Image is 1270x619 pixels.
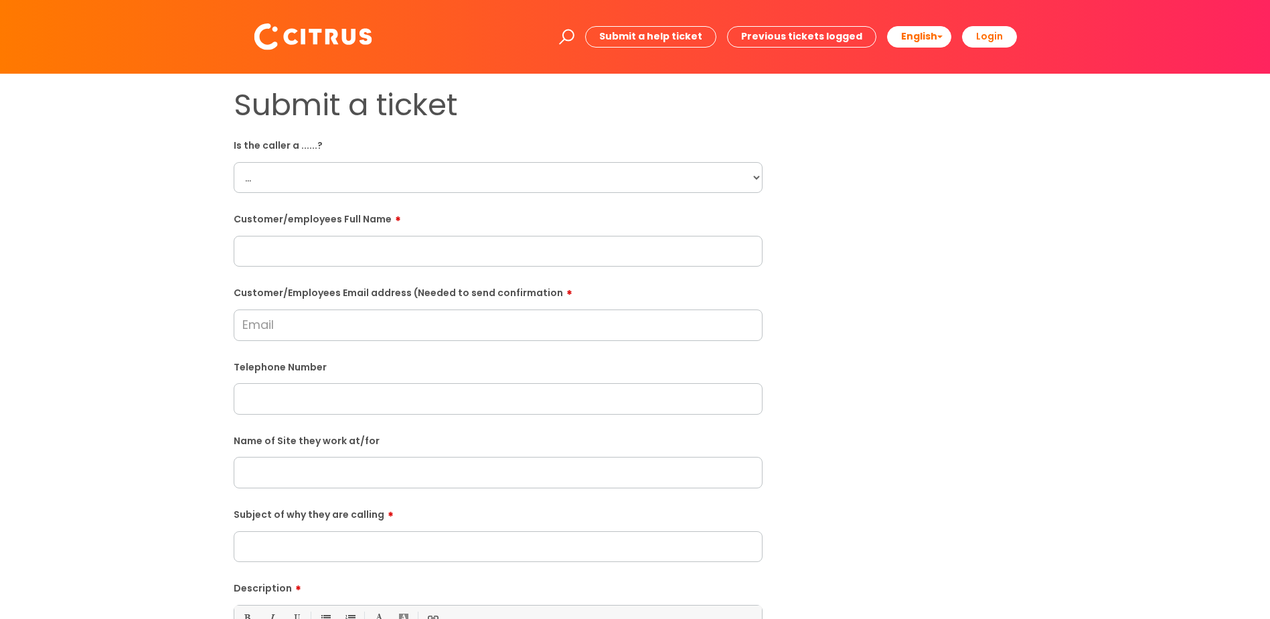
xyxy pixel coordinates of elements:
[234,87,763,123] h1: Submit a ticket
[585,26,716,47] a: Submit a help ticket
[234,578,763,594] label: Description
[234,433,763,447] label: Name of Site they work at/for
[234,137,763,151] label: Is the caller a ......?
[234,283,763,299] label: Customer/Employees Email address (Needed to send confirmation
[962,26,1017,47] a: Login
[234,359,763,373] label: Telephone Number
[976,29,1003,43] b: Login
[727,26,876,47] a: Previous tickets logged
[234,504,763,521] label: Subject of why they are calling
[234,309,763,340] input: Email
[234,209,763,225] label: Customer/employees Full Name
[901,29,937,43] span: English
